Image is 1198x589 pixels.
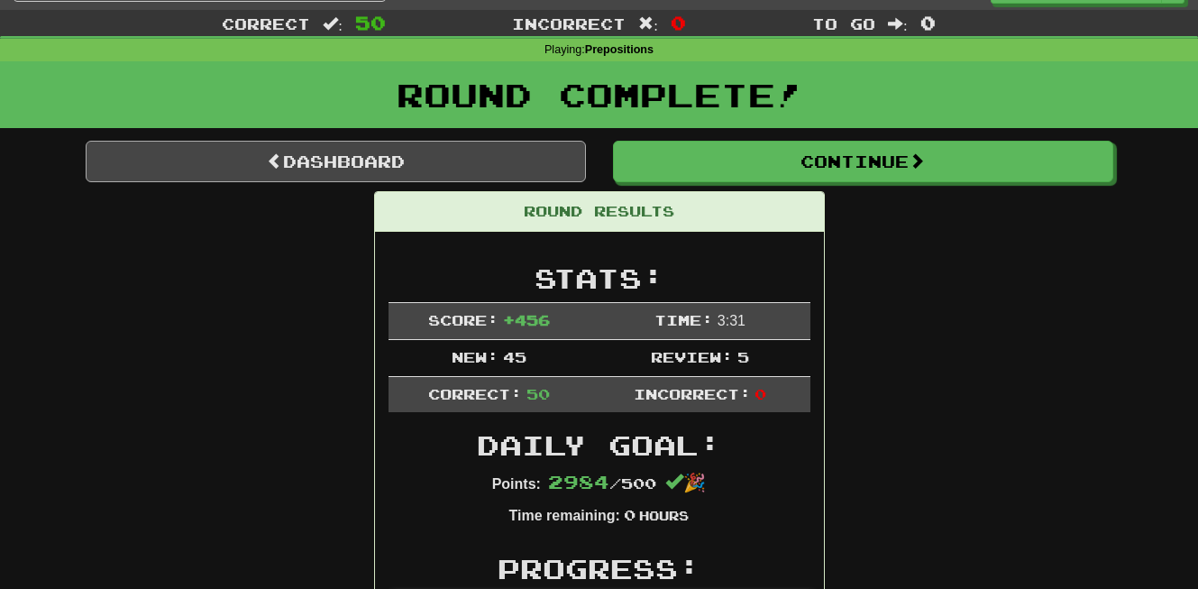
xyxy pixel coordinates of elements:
[920,12,936,33] span: 0
[671,12,686,33] span: 0
[503,311,550,328] span: + 456
[389,263,810,293] h2: Stats:
[654,311,713,328] span: Time:
[512,14,626,32] span: Incorrect
[624,506,636,523] span: 0
[389,430,810,460] h2: Daily Goal:
[754,385,766,402] span: 0
[6,77,1192,113] h1: Round Complete!
[222,14,310,32] span: Correct
[452,348,498,365] span: New:
[375,192,824,232] div: Round Results
[888,16,908,32] span: :
[639,508,689,523] small: Hours
[718,313,745,328] span: 3 : 31
[509,508,620,523] strong: Time remaining:
[548,471,609,492] span: 2984
[428,385,522,402] span: Correct:
[428,311,498,328] span: Score:
[585,43,654,56] strong: Prepositions
[812,14,875,32] span: To go
[634,385,751,402] span: Incorrect:
[651,348,733,365] span: Review:
[548,474,656,492] span: / 500
[355,12,386,33] span: 50
[86,141,586,182] a: Dashboard
[638,16,658,32] span: :
[492,476,541,492] strong: Points:
[323,16,343,32] span: :
[503,348,526,365] span: 45
[389,554,810,584] h2: Progress:
[613,141,1113,182] button: Continue
[526,385,550,402] span: 50
[737,348,749,365] span: 5
[665,473,706,492] span: 🎉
